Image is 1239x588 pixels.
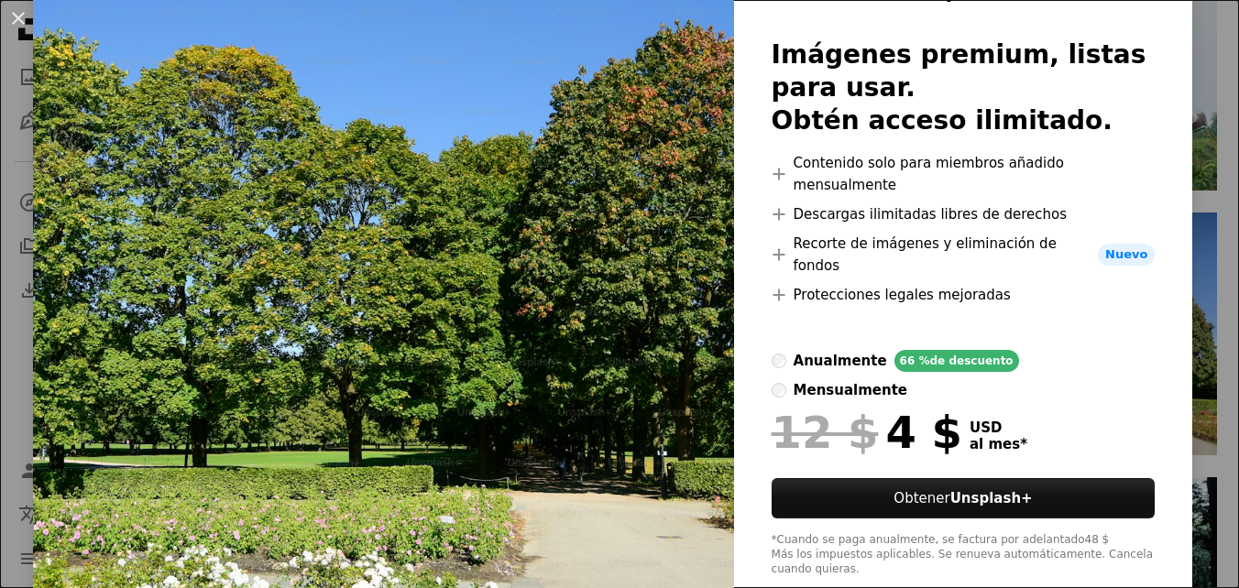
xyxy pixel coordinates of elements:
[794,350,887,372] div: anualmente
[950,490,1033,506] strong: Unsplash+
[794,379,907,401] div: mensualmente
[772,284,1156,306] li: Protecciones legales mejoradas
[772,408,962,456] div: 4 $
[772,354,786,368] input: anualmente66 %de descuento
[772,203,1156,225] li: Descargas ilimitadas libres de derechos
[772,383,786,397] input: mensualmente
[772,478,1156,518] button: ObtenerUnsplash+
[970,436,1027,452] span: al mes *
[772,408,879,456] span: 12 $
[894,350,1019,372] div: 66 % de descuento
[772,152,1156,196] li: Contenido solo para miembros añadido mensualmente
[772,233,1156,277] li: Recorte de imágenes y eliminación de fondos
[772,533,1156,577] div: *Cuando se paga anualmente, se factura por adelantado 48 $ Más los impuestos aplicables. Se renue...
[970,419,1027,436] span: USD
[772,38,1156,137] h2: Imágenes premium, listas para usar. Obtén acceso ilimitado.
[1098,244,1155,266] span: Nuevo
